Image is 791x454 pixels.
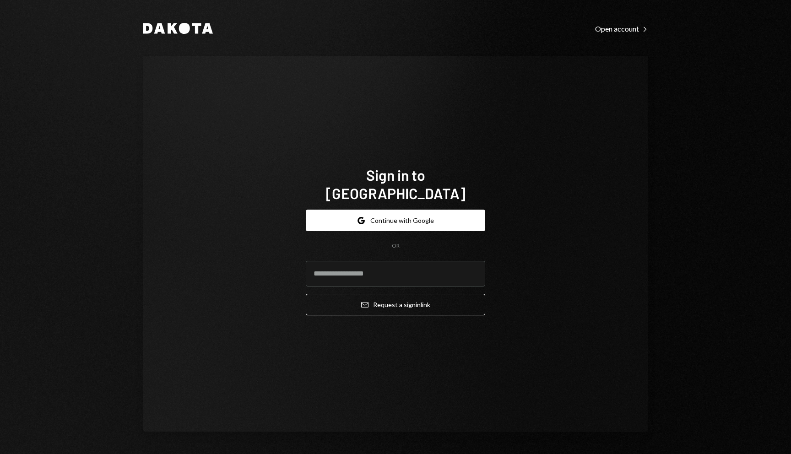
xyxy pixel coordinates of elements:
[306,210,485,231] button: Continue with Google
[595,23,648,33] a: Open account
[595,24,648,33] div: Open account
[306,294,485,315] button: Request a signinlink
[392,242,400,250] div: OR
[306,166,485,202] h1: Sign in to [GEOGRAPHIC_DATA]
